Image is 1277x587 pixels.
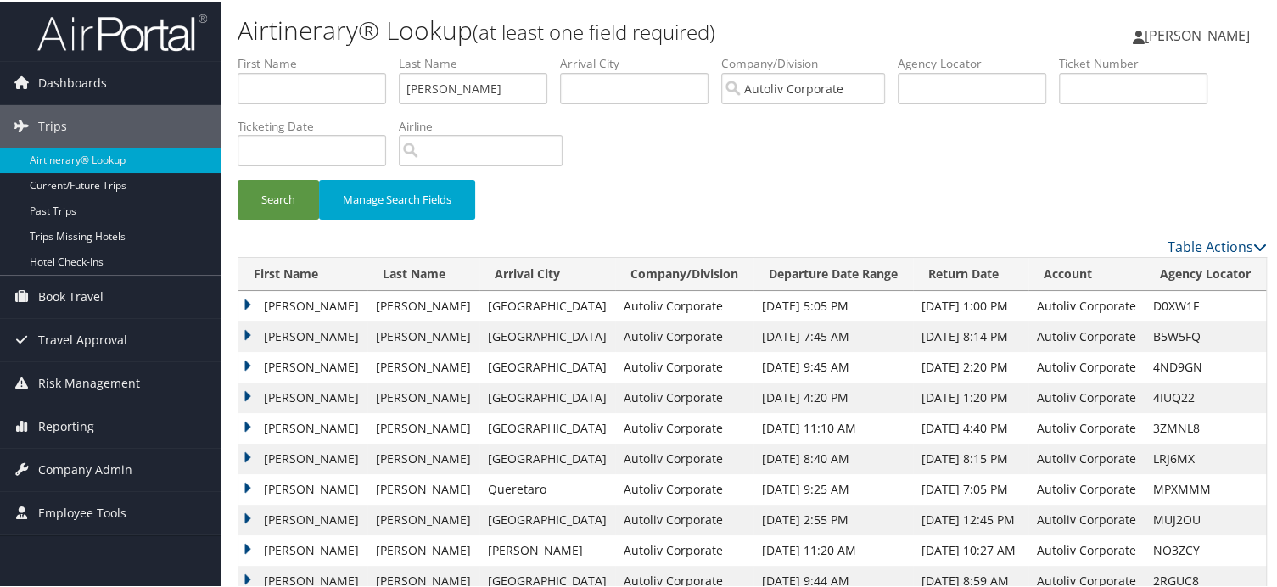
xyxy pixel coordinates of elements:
td: 4IUQ22 [1145,381,1266,411]
td: Autoliv Corporate [1028,381,1145,411]
td: B5W5FQ [1145,320,1266,350]
td: [GEOGRAPHIC_DATA] [479,350,615,381]
td: [GEOGRAPHIC_DATA] [479,320,615,350]
td: MUJ2OU [1145,503,1266,534]
td: Queretaro [479,472,615,503]
td: Autoliv Corporate [1028,442,1145,472]
button: Search [238,178,319,218]
span: Company Admin [38,447,132,489]
td: Autoliv Corporate [615,320,753,350]
td: [DATE] 1:00 PM [913,289,1028,320]
label: Airline [399,116,575,133]
h1: Airtinerary® Lookup [238,11,924,47]
th: Arrival City: activate to sort column ascending [479,256,615,289]
span: [PERSON_NAME] [1145,25,1250,43]
td: [DATE] 7:45 AM [753,320,913,350]
td: Autoliv Corporate [1028,289,1145,320]
td: [PERSON_NAME] [238,442,367,472]
td: 3ZMNL8 [1145,411,1266,442]
td: Autoliv Corporate [1028,350,1145,381]
td: [GEOGRAPHIC_DATA] [479,411,615,442]
td: Autoliv Corporate [615,472,753,503]
span: Travel Approval [38,317,127,360]
td: Autoliv Corporate [615,381,753,411]
span: Risk Management [38,361,140,403]
td: NO3ZCY [1145,534,1266,564]
label: First Name [238,53,399,70]
td: [PERSON_NAME] [367,472,479,503]
th: Return Date: activate to sort column ascending [913,256,1028,289]
td: [PERSON_NAME] [238,320,367,350]
td: [DATE] 4:40 PM [913,411,1028,442]
span: Employee Tools [38,490,126,533]
label: Arrival City [560,53,721,70]
td: [DATE] 5:05 PM [753,289,913,320]
td: [PERSON_NAME] [238,534,367,564]
td: Autoliv Corporate [615,289,753,320]
span: Reporting [38,404,94,446]
td: [PERSON_NAME] [367,534,479,564]
td: [DATE] 8:15 PM [913,442,1028,472]
td: Autoliv Corporate [1028,503,1145,534]
button: Manage Search Fields [319,178,475,218]
th: First Name: activate to sort column ascending [238,256,367,289]
td: [DATE] 11:10 AM [753,411,913,442]
td: Autoliv Corporate [615,442,753,472]
td: [PERSON_NAME] [367,320,479,350]
td: [PERSON_NAME] [238,381,367,411]
label: Company/Division [721,53,898,70]
label: Agency Locator [898,53,1059,70]
span: Book Travel [38,274,104,316]
td: Autoliv Corporate [1028,320,1145,350]
td: [PERSON_NAME] [367,381,479,411]
td: [DATE] 8:14 PM [913,320,1028,350]
label: Ticketing Date [238,116,399,133]
td: Autoliv Corporate [1028,472,1145,503]
td: [PERSON_NAME] [367,503,479,534]
td: [GEOGRAPHIC_DATA] [479,503,615,534]
th: Departure Date Range: activate to sort column ascending [753,256,913,289]
td: [DATE] 9:25 AM [753,472,913,503]
label: Ticket Number [1059,53,1220,70]
th: Account: activate to sort column ascending [1028,256,1145,289]
th: Agency Locator: activate to sort column ascending [1145,256,1266,289]
span: Trips [38,103,67,146]
td: [PERSON_NAME] [367,442,479,472]
a: Table Actions [1168,236,1267,254]
td: Autoliv Corporate [1028,534,1145,564]
td: Autoliv Corporate [615,411,753,442]
td: [DATE] 8:40 AM [753,442,913,472]
label: Last Name [399,53,560,70]
td: [PERSON_NAME] [238,472,367,503]
td: [DATE] 2:20 PM [913,350,1028,381]
td: [PERSON_NAME] [367,289,479,320]
td: [GEOGRAPHIC_DATA] [479,442,615,472]
td: [PERSON_NAME] [238,503,367,534]
td: [GEOGRAPHIC_DATA] [479,381,615,411]
td: [PERSON_NAME] [367,350,479,381]
td: [PERSON_NAME] [479,534,615,564]
td: [DATE] 1:20 PM [913,381,1028,411]
td: [PERSON_NAME] [238,289,367,320]
td: [PERSON_NAME] [238,350,367,381]
td: [PERSON_NAME] [367,411,479,442]
td: [DATE] 4:20 PM [753,381,913,411]
td: [PERSON_NAME] [238,411,367,442]
td: [GEOGRAPHIC_DATA] [479,289,615,320]
td: [DATE] 7:05 PM [913,472,1028,503]
span: Dashboards [38,60,107,103]
td: Autoliv Corporate [615,350,753,381]
th: Last Name: activate to sort column ascending [367,256,479,289]
td: Autoliv Corporate [615,503,753,534]
td: LRJ6MX [1145,442,1266,472]
td: [DATE] 2:55 PM [753,503,913,534]
a: [PERSON_NAME] [1133,8,1267,59]
td: [DATE] 11:20 AM [753,534,913,564]
img: airportal-logo.png [37,11,207,51]
td: MPXMMM [1145,472,1266,503]
td: Autoliv Corporate [1028,411,1145,442]
td: 4ND9GN [1145,350,1266,381]
small: (at least one field required) [473,16,715,44]
td: D0XW1F [1145,289,1266,320]
td: [DATE] 12:45 PM [913,503,1028,534]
